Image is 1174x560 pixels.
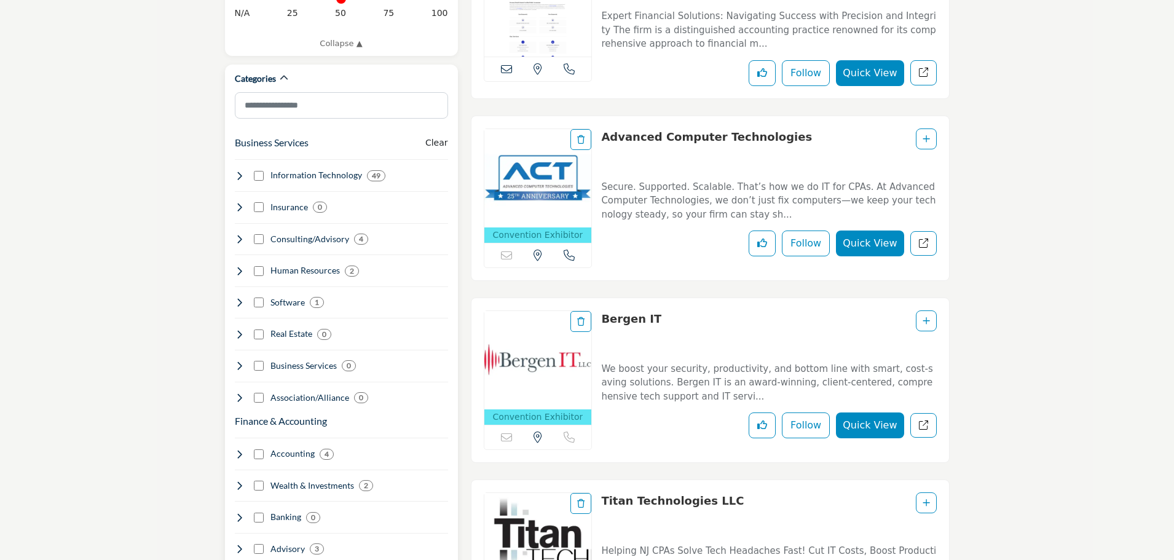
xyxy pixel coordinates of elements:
div: 3 Results For Advisory [310,543,324,554]
span: 25 [287,7,298,20]
input: Select Association/Alliance checkbox [254,393,264,403]
h4: Accounting: Financial statements, bookkeeping, auditing [270,448,315,460]
a: Convention Exhibitor [484,311,592,425]
p: Expert Financial Solutions: Navigating Success with Precision and Integrity The firm is a disting... [601,9,936,51]
input: Search Category [235,92,448,119]
a: Add To List [923,134,930,144]
button: Like listing [749,60,776,86]
button: Business Services [235,135,309,150]
b: 1 [315,298,319,307]
p: Bergen IT [601,310,661,352]
b: 3 [315,545,319,553]
a: Redirect to listing [910,413,937,438]
h4: Real Estate: Commercial real estate, office space, property management, home loans [270,328,312,340]
a: Expert Financial Solutions: Navigating Success with Precision and Integrity The firm is a disting... [601,2,936,51]
h4: Association/Alliance: Membership/trade associations and CPA firm alliances [270,392,349,404]
a: Advanced Computer Technologies [601,130,812,143]
a: Add To List [923,498,930,508]
button: Follow [782,60,830,86]
a: Bergen IT [601,312,661,325]
img: Bergen IT [484,311,592,409]
span: 75 [383,7,394,20]
input: Select Consulting/Advisory checkbox [254,234,264,244]
div: 0 Results For Association/Alliance [354,392,368,403]
input: Select Real Estate checkbox [254,329,264,339]
input: Select Software checkbox [254,298,264,307]
div: 1 Results For Software [310,297,324,308]
button: Like listing [749,231,776,256]
h4: Advisory: Advisory services provided by CPA firms [270,543,305,555]
a: Redirect to listing [910,60,937,85]
input: Select Accounting checkbox [254,449,264,459]
input: Select Insurance checkbox [254,202,264,212]
h4: Banking: Banking, lending. merchant services [270,511,301,523]
div: 0 Results For Insurance [313,202,327,213]
buton: Clear [425,136,448,149]
h2: Categories [235,73,276,85]
img: Advanced Computer Technologies [484,129,592,227]
h4: Wealth & Investments: Wealth management, retirement planning, investing strategies [270,479,354,492]
a: Secure. Supported. Scalable. That’s how we do IT for CPAs. At Advanced Computer Technologies, we ... [601,173,936,222]
h4: Information Technology: Software, cloud services, data management, analytics, automation [270,169,362,181]
b: 0 [318,203,322,211]
a: Titan Technologies LLC [601,494,744,507]
p: Secure. Supported. Scalable. That’s how we do IT for CPAs. At Advanced Computer Technologies, we ... [601,180,936,222]
input: Select Wealth & Investments checkbox [254,481,264,491]
a: Redirect to listing [910,231,937,256]
b: 0 [359,393,363,402]
span: 50 [335,7,346,20]
a: We boost your security, productivity, and bottom line with smart, cost-saving solutions. Bergen I... [601,355,936,404]
div: 0 Results For Business Services [342,360,356,371]
div: 49 Results For Information Technology [367,170,385,181]
button: Finance & Accounting [235,414,327,428]
button: Quick View [836,60,904,86]
h4: Business Services: Office supplies, software, tech support, communications, travel [270,360,337,372]
span: N/A [235,7,250,20]
b: 2 [350,267,354,275]
h4: Consulting/Advisory: Business consulting, mergers & acquisitions, growth strategies [270,233,349,245]
button: Follow [782,231,830,256]
button: Like listing [749,412,776,438]
div: 2 Results For Human Resources [345,266,359,277]
div: 2 Results For Wealth & Investments [359,480,373,491]
div: 4 Results For Consulting/Advisory [354,234,368,245]
p: Convention Exhibitor [493,229,583,242]
b: 0 [347,361,351,370]
div: 4 Results For Accounting [320,449,334,460]
button: Quick View [836,231,904,256]
b: 49 [372,172,380,180]
input: Select Information Technology checkbox [254,171,264,181]
h4: Software: Accounting sotware, tax software, workflow, etc. [270,296,305,309]
p: Convention Exhibitor [493,411,583,424]
b: 0 [311,513,315,522]
input: Select Human Resources checkbox [254,266,264,276]
input: Select Business Services checkbox [254,361,264,371]
span: 100 [431,7,448,20]
b: 4 [359,235,363,243]
p: Titan Technologies LLC [601,492,744,534]
p: We boost your security, productivity, and bottom line with smart, cost-saving solutions. Bergen I... [601,362,936,404]
input: Select Banking checkbox [254,513,264,523]
a: Collapse ▲ [235,37,448,50]
p: Advanced Computer Technologies [601,128,812,170]
b: 2 [364,481,368,490]
button: Follow [782,412,830,438]
button: Quick View [836,412,904,438]
input: Select Advisory checkbox [254,544,264,554]
a: Convention Exhibitor [484,129,592,243]
div: 0 Results For Real Estate [317,329,331,340]
a: Add To List [923,316,930,326]
div: 0 Results For Banking [306,512,320,523]
b: 0 [322,330,326,339]
h4: Human Resources: Payroll, benefits, HR consulting, talent acquisition, training [270,264,340,277]
b: 4 [325,450,329,459]
h4: Insurance: Professional liability, healthcare, life insurance, risk management [270,201,308,213]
